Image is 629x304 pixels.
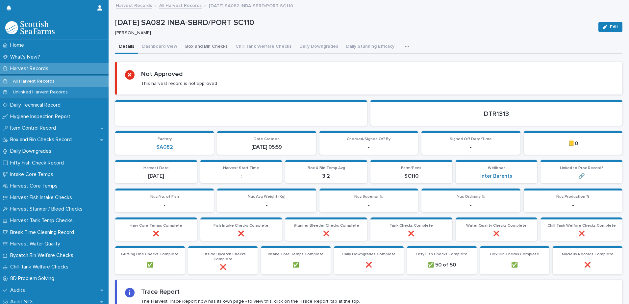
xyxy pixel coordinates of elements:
p: - [425,202,516,208]
p: SC110 [374,173,448,179]
p: ❌ [338,262,400,268]
button: Daily Stunning Efficacy [342,40,398,54]
button: Details [115,40,138,54]
p: - [323,144,414,150]
p: ❌ [557,262,618,268]
p: Harvest Fish Intake Checks [8,194,77,201]
p: Daily Downgrades [8,148,57,154]
p: Chill Tank Welfare Checks [8,264,74,270]
span: Wellboat [488,166,505,170]
p: Bycatch Bin Welfare Checks [8,252,79,259]
p: ✅ 50 of 50 [411,262,473,268]
p: ❌ [119,231,193,237]
p: Unlinked Harvest Records [8,89,73,95]
span: Nucleus Records Complete [562,252,614,256]
a: Inter Barents [480,173,512,179]
button: Chill Tank Welfare Checks [232,40,295,54]
span: Checked/Signed Off By [347,137,390,141]
span: Date Created [254,137,280,141]
p: ✅ [484,262,546,268]
span: Outside Bycatch Checks Complete [200,252,246,261]
span: Daily Downgrades Complete [342,252,396,256]
p: DTR1313 [378,110,615,118]
h2: Not Approved [141,70,183,78]
p: ✅ [265,262,327,268]
button: Daily Downgrades [295,40,342,54]
span: Edit [610,25,618,29]
a: Harvest Records [116,1,152,9]
p: ❌ [289,231,363,237]
p: Audits [8,287,30,293]
p: All Harvest Records [8,79,60,84]
p: Intake Core Temps [8,171,59,178]
p: Daily Technical Record [8,102,66,108]
p: - [323,202,414,208]
span: Box/Bin Checks Complete [490,252,539,256]
a: SA082 [156,144,173,150]
span: Gutting Line Checks Complete [121,252,179,256]
span: Farm/Pens [401,166,421,170]
span: Harv Core Temps Complete [130,224,182,228]
p: Break Time Cleaning Record [8,229,79,236]
p: ❌ [374,231,448,237]
p: 3.2 [289,173,363,179]
p: ❌ [460,231,534,237]
a: All Harvest Records [159,1,202,9]
p: [DATE] SA082 INBA-SBRD/PORT SC110 [115,18,593,28]
h2: Trace Report [141,288,180,296]
span: Tank Checks Complete [390,224,433,228]
p: Fifty Fish Check Record [8,160,69,166]
p: : [204,173,278,179]
p: [DATE] 05:59 [221,144,312,150]
span: Fish Intake Checks Complete [214,224,268,228]
p: ❌ [544,231,618,237]
p: Home [8,42,29,48]
p: Harvest Core Temps [8,183,63,189]
img: mMrefqRFQpe26GRNOUkG [5,21,55,34]
span: Nuc Superior % [354,195,383,199]
p: Box and Bin Checks Record [8,137,77,143]
p: [PERSON_NAME] [115,30,591,36]
p: - [425,144,516,150]
span: Box & Bin Temp Avg [308,166,345,170]
p: Item Control Record [8,125,61,131]
p: [DATE] [119,173,193,179]
p: - [528,202,618,208]
span: Water Quality Checks Complete [466,224,527,228]
p: [DATE] SA082 INBA-SBRD/PORT SC110 [209,2,293,9]
span: Linked to Proc Record? [560,166,603,170]
p: Harvest Tank Temp Checks [8,217,78,224]
p: Hygiene Inspection Report [8,114,76,120]
button: Dashboard View [138,40,181,54]
p: What's New? [8,54,45,60]
p: 8D Problem Solving [8,275,60,282]
button: Edit [598,22,622,32]
span: Intake Core Temps Complete [268,252,324,256]
span: Signed Off Date/Time [450,137,492,141]
p: Harvest Records [8,65,54,72]
p: - [119,202,210,208]
span: Nuc Ordinary % [457,195,485,199]
p: 🔗 [544,173,618,179]
span: Factory [158,137,172,141]
span: Fifty Fish Checks Complete [416,252,467,256]
p: This harvest record is not approved [141,81,217,87]
button: Box and Bin Checks [181,40,232,54]
span: Nuc Production % [556,195,590,199]
p: 📒0 [528,140,618,147]
span: Harvest Date [143,166,169,170]
p: ❌ [192,264,254,270]
span: Chill Tank Welfare Checks Complete [547,224,616,228]
span: Nuc Avg Weight (Kg) [248,195,286,199]
p: ✅ [119,262,181,268]
span: Stunner Bleeder Checks Complete [293,224,359,228]
p: Harvest Stunner / Bleed Checks [8,206,88,212]
p: ❌ [204,231,278,237]
span: Nuc No. of Fish [150,195,179,199]
p: - [221,202,312,208]
span: Harvest Start Time [223,166,259,170]
p: Harvest Water Quality [8,241,65,247]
